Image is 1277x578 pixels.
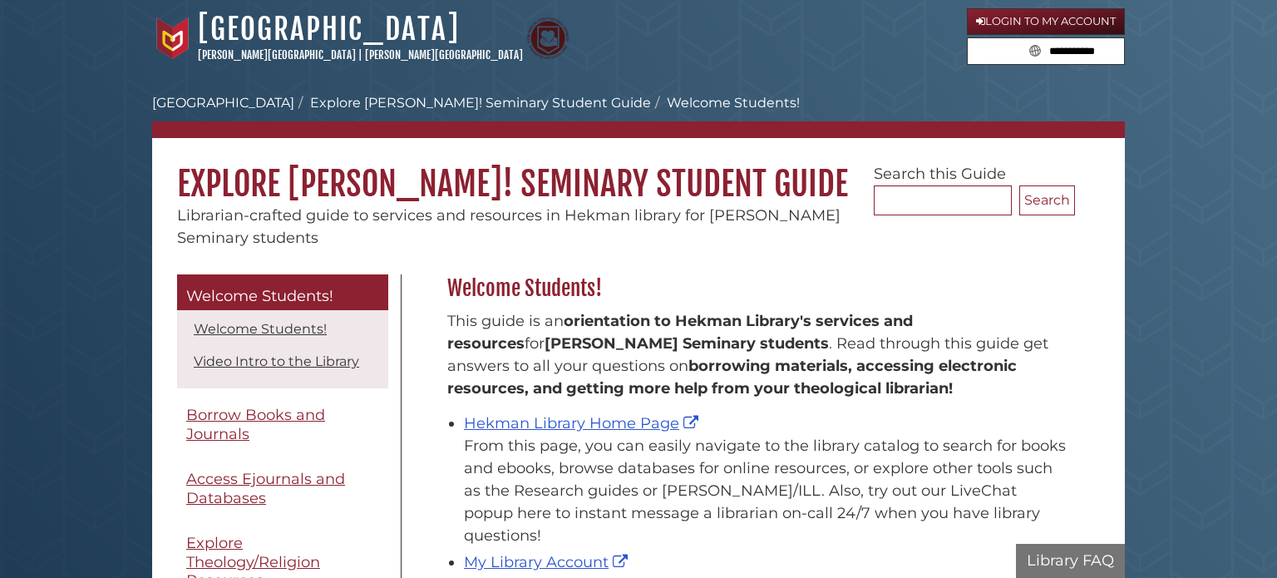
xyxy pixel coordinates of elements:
[1024,38,1046,61] button: Search
[545,334,829,353] strong: [PERSON_NAME] Seminary students
[1016,544,1125,578] button: Library FAQ
[186,406,325,443] span: Borrow Books and Journals
[439,275,1075,302] h2: Welcome Students!
[186,470,345,507] span: Access Ejournals and Databases
[365,48,523,62] a: [PERSON_NAME][GEOGRAPHIC_DATA]
[198,48,356,62] a: [PERSON_NAME][GEOGRAPHIC_DATA]
[194,353,359,369] a: Video Intro to the Library
[177,397,388,452] a: Borrow Books and Journals
[464,414,703,432] a: Hekman Library Home Page
[464,553,632,571] a: My Library Account
[186,287,333,305] span: Welcome Students!
[152,95,294,111] a: [GEOGRAPHIC_DATA]
[358,48,362,62] span: |
[152,138,1125,205] h1: Explore [PERSON_NAME]! Seminary Student Guide
[447,312,1048,398] span: This guide is an for . Read through this guide get answers to all your questions on
[194,321,327,337] a: Welcome Students!
[152,93,1125,138] nav: breadcrumb
[967,37,1125,66] form: Search library guides, policies, and FAQs.
[177,461,388,516] a: Access Ejournals and Databases
[651,93,800,113] li: Welcome Students!
[527,17,569,59] img: Calvin Theological Seminary
[310,95,651,111] a: Explore [PERSON_NAME]! Seminary Student Guide
[464,435,1067,547] div: From this page, you can easily navigate to the library catalog to search for books and ebooks, br...
[967,8,1125,35] a: Login to My Account
[447,357,1017,398] b: borrowing materials, accessing electronic resources, and getting more help from your theological ...
[177,274,388,311] a: Welcome Students!
[1019,185,1075,215] button: Search
[198,11,460,47] a: [GEOGRAPHIC_DATA]
[447,312,913,353] strong: orientation to Hekman Library's services and resources
[177,206,841,247] span: Librarian-crafted guide to services and resources in Hekman library for [PERSON_NAME] Seminary st...
[152,17,194,59] img: Calvin University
